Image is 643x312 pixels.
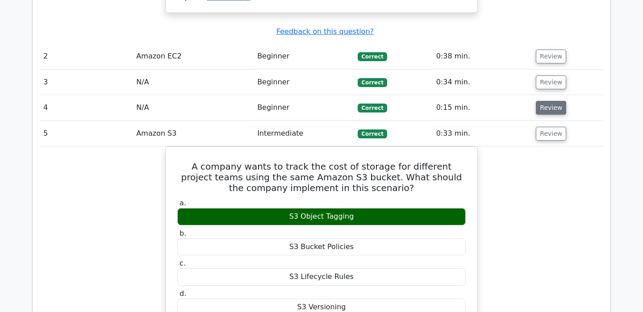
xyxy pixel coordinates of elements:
button: Review [536,101,566,115]
span: Correct [358,52,387,61]
td: Beginner [254,70,354,95]
button: Review [536,50,566,63]
td: Amazon EC2 [133,44,254,69]
td: 4 [40,95,133,121]
td: 3 [40,70,133,95]
td: 2 [40,44,133,69]
span: Correct [358,104,387,112]
h5: A company wants to track the cost of storage for different project teams using the same Amazon S3... [176,161,467,193]
span: d. [180,289,186,298]
td: 0:38 min. [433,44,533,69]
button: Review [536,127,566,141]
a: Feedback on this question? [276,27,374,36]
div: S3 Lifecycle Rules [177,268,466,286]
td: 5 [40,121,133,146]
div: S3 Bucket Policies [177,238,466,256]
div: S3 Object Tagging [177,208,466,225]
td: 0:33 min. [433,121,533,146]
button: Review [536,75,566,89]
td: Beginner [254,44,354,69]
td: 0:34 min. [433,70,533,95]
span: Correct [358,129,387,138]
td: N/A [133,70,254,95]
td: N/A [133,95,254,121]
span: c. [180,259,186,267]
td: 0:15 min. [433,95,533,121]
span: a. [180,199,186,207]
span: Correct [358,78,387,87]
td: Intermediate [254,121,354,146]
span: b. [180,229,186,237]
td: Amazon S3 [133,121,254,146]
td: Beginner [254,95,354,121]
